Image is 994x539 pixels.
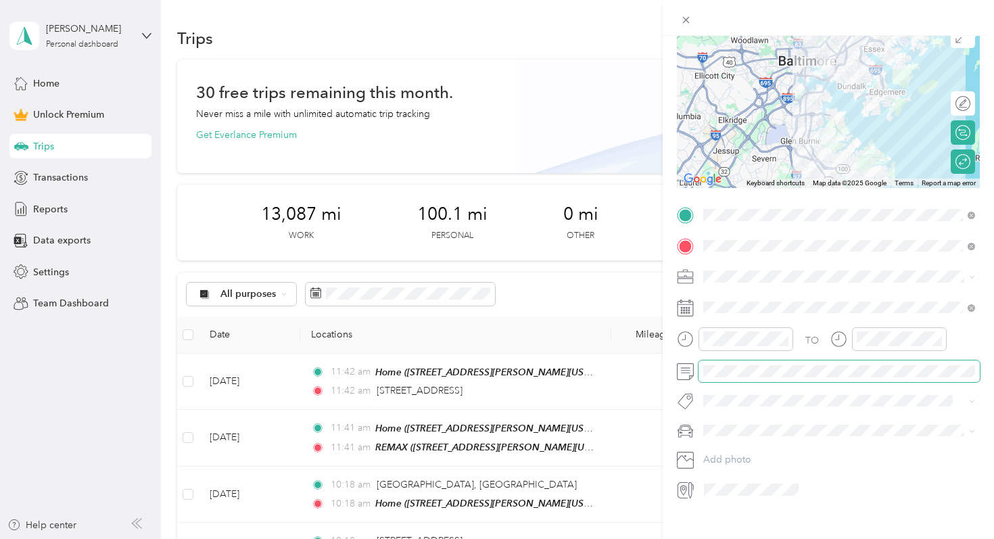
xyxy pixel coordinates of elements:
[922,179,976,187] a: Report a map error
[680,170,725,188] a: Open this area in Google Maps (opens a new window)
[747,179,805,188] button: Keyboard shortcuts
[680,170,725,188] img: Google
[805,333,819,348] div: TO
[895,179,914,187] a: Terms (opens in new tab)
[813,179,886,187] span: Map data ©2025 Google
[699,450,980,469] button: Add photo
[918,463,994,539] iframe: Everlance-gr Chat Button Frame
